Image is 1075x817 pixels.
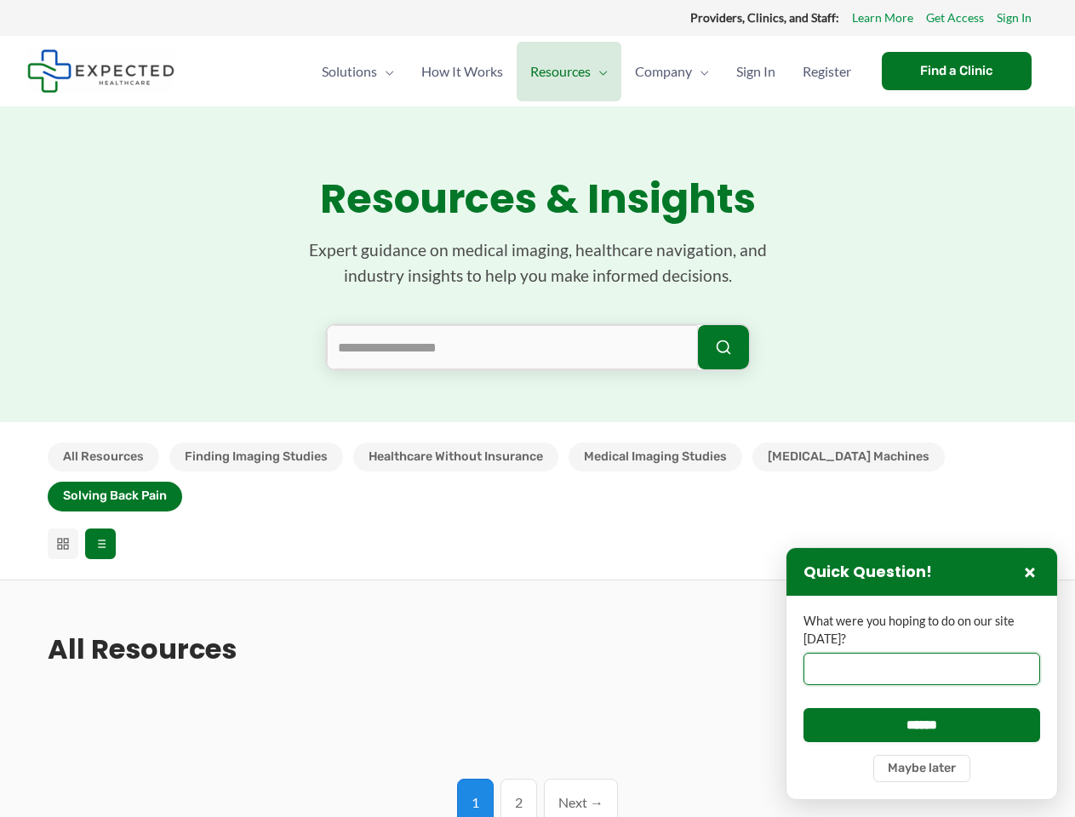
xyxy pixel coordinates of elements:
[353,443,558,471] button: Healthcare Without Insurance
[408,42,517,101] a: How It Works
[690,10,839,25] strong: Providers, Clinics, and Staff:
[789,42,865,101] a: Register
[48,631,237,667] h2: All Resources
[852,7,913,29] a: Learn More
[308,42,865,101] nav: Primary Site Navigation
[48,443,159,471] button: All Resources
[569,443,742,471] button: Medical Imaging Studies
[308,42,408,101] a: SolutionsMenu Toggle
[530,42,591,101] span: Resources
[635,42,692,101] span: Company
[882,52,1032,90] a: Find a Clinic
[723,42,789,101] a: Sign In
[873,755,970,782] button: Maybe later
[692,42,709,101] span: Menu Toggle
[421,42,503,101] span: How It Works
[621,42,723,101] a: CompanyMenu Toggle
[48,482,182,511] button: Solving Back Pain
[1020,562,1040,582] button: Close
[803,613,1040,648] label: What were you hoping to do on our site [DATE]?
[283,237,793,289] p: Expert guidance on medical imaging, healthcare navigation, and industry insights to help you make...
[48,174,1028,224] h1: Resources & Insights
[997,7,1032,29] a: Sign In
[591,42,608,101] span: Menu Toggle
[27,49,174,93] img: Expected Healthcare Logo - side, dark font, small
[736,42,775,101] span: Sign In
[169,443,343,471] button: Finding Imaging Studies
[803,563,932,582] h3: Quick Question!
[517,42,621,101] a: ResourcesMenu Toggle
[322,42,377,101] span: Solutions
[926,7,984,29] a: Get Access
[803,42,851,101] span: Register
[377,42,394,101] span: Menu Toggle
[752,443,945,471] button: [MEDICAL_DATA] Machines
